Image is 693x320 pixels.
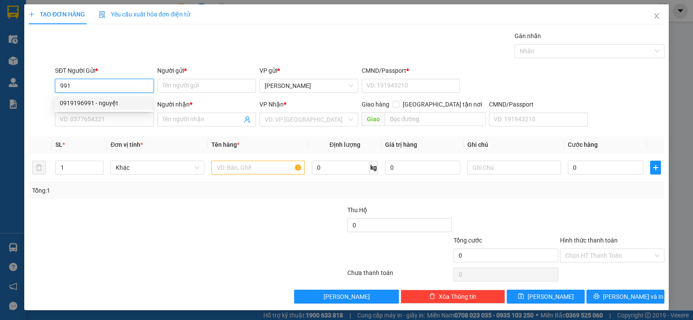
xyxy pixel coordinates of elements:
span: Giá trị hàng [385,141,417,148]
span: [PERSON_NAME] [528,292,574,301]
span: SL [55,141,62,148]
span: Yêu cầu xuất hóa đơn điện tử [99,11,190,18]
div: VP gửi [259,66,358,75]
button: plus [650,161,661,175]
span: printer [593,293,599,300]
span: Tên hàng [211,141,240,148]
span: Thu Hộ [347,207,367,213]
span: TẠO ĐƠN HÀNG [29,11,85,18]
button: Close [644,4,669,29]
button: [PERSON_NAME] [294,290,398,304]
span: [PERSON_NAME] [324,292,370,301]
div: 0919196991 - nguyệt [60,98,147,108]
span: user-add [244,116,251,123]
span: Phan Rang [265,79,353,92]
div: CMND/Passport [489,100,588,109]
span: Đơn vị tính [110,141,143,148]
span: save [518,293,524,300]
div: 0919196991 - nguyệt [55,96,152,110]
div: Người nhận [157,100,256,109]
span: Tổng cước [453,237,482,244]
input: Dọc đường [385,112,486,126]
input: Ghi Chú [467,161,561,175]
span: Khác [116,161,199,174]
span: Cước hàng [568,141,598,148]
span: Giao [362,112,385,126]
span: [PERSON_NAME] và In [603,292,664,301]
div: Tổng: 1 [32,186,268,195]
button: save[PERSON_NAME] [507,290,585,304]
span: Giao hàng [362,101,389,108]
div: Chưa thanh toán [346,268,453,283]
th: Ghi chú [464,136,564,153]
div: CMND/Passport [362,66,460,75]
input: VD: Bàn, Ghế [211,161,305,175]
span: plus [29,11,35,17]
span: kg [369,161,378,175]
span: close [653,13,660,19]
input: 0 [385,161,460,175]
span: VP Nhận [259,101,284,108]
span: Định lượng [330,141,360,148]
img: logo.jpg [94,11,115,32]
b: Trà Lan Viên - Gửi khách hàng [53,13,86,98]
label: Hình thức thanh toán [560,237,618,244]
button: printer[PERSON_NAME] và In [586,290,664,304]
li: (c) 2017 [73,41,119,52]
label: Gán nhãn [515,32,541,39]
div: SĐT Người Gửi [55,66,154,75]
div: Người gửi [157,66,256,75]
span: delete [429,293,435,300]
span: Xóa Thông tin [439,292,476,301]
button: deleteXóa Thông tin [401,290,505,304]
img: icon [99,11,106,18]
b: Trà Lan Viên [11,56,32,97]
b: [DOMAIN_NAME] [73,33,119,40]
span: [GEOGRAPHIC_DATA] tận nơi [399,100,486,109]
button: delete [32,161,46,175]
span: plus [651,164,661,171]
